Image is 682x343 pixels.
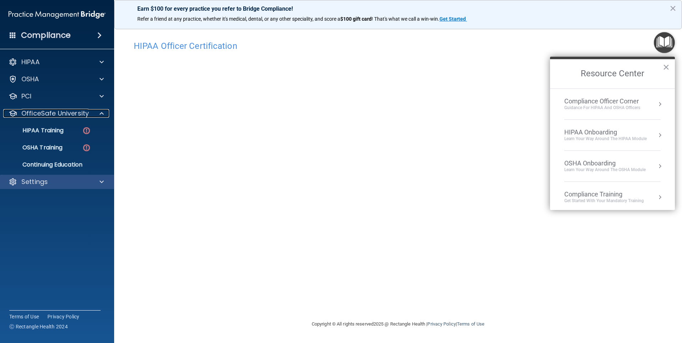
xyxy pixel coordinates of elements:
[550,59,675,88] h2: Resource Center
[564,167,646,173] div: Learn your way around the OSHA module
[427,321,455,327] a: Privacy Policy
[372,16,439,22] span: ! That's what we call a win-win.
[9,75,104,83] a: OSHA
[21,109,89,118] p: OfficeSafe University
[654,32,675,53] button: Open Resource Center
[268,313,528,336] div: Copyright © All rights reserved 2025 @ Rectangle Health | |
[134,55,662,286] iframe: hipaa-training
[564,159,646,167] div: OSHA Onboarding
[134,41,662,51] h4: HIPAA Officer Certification
[550,57,675,210] div: Resource Center
[9,92,104,101] a: PCI
[5,161,102,168] p: Continuing Education
[5,127,63,134] p: HIPAA Training
[564,136,647,142] div: Learn Your Way around the HIPAA module
[21,75,39,83] p: OSHA
[82,143,91,152] img: danger-circle.6113f641.png
[21,30,71,40] h4: Compliance
[21,58,40,66] p: HIPAA
[439,16,467,22] a: Get Started
[47,313,80,320] a: Privacy Policy
[564,190,644,198] div: Compliance Training
[9,58,104,66] a: HIPAA
[82,126,91,135] img: danger-circle.6113f641.png
[663,61,670,73] button: Close
[340,16,372,22] strong: $100 gift card
[9,7,106,22] img: PMB logo
[564,128,647,136] div: HIPAA Onboarding
[21,92,31,101] p: PCI
[5,144,62,151] p: OSHA Training
[9,178,104,186] a: Settings
[439,16,466,22] strong: Get Started
[564,97,640,105] div: Compliance Officer Corner
[21,178,48,186] p: Settings
[9,109,104,118] a: OfficeSafe University
[137,16,340,22] span: Refer a friend at any practice, whether it's medical, dental, or any other speciality, and score a
[564,105,640,111] div: Guidance for HIPAA and OSHA Officers
[564,198,644,204] div: Get Started with your mandatory training
[9,323,68,330] span: Ⓒ Rectangle Health 2024
[457,321,484,327] a: Terms of Use
[9,313,39,320] a: Terms of Use
[670,2,676,14] button: Close
[137,5,659,12] p: Earn $100 for every practice you refer to Bridge Compliance!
